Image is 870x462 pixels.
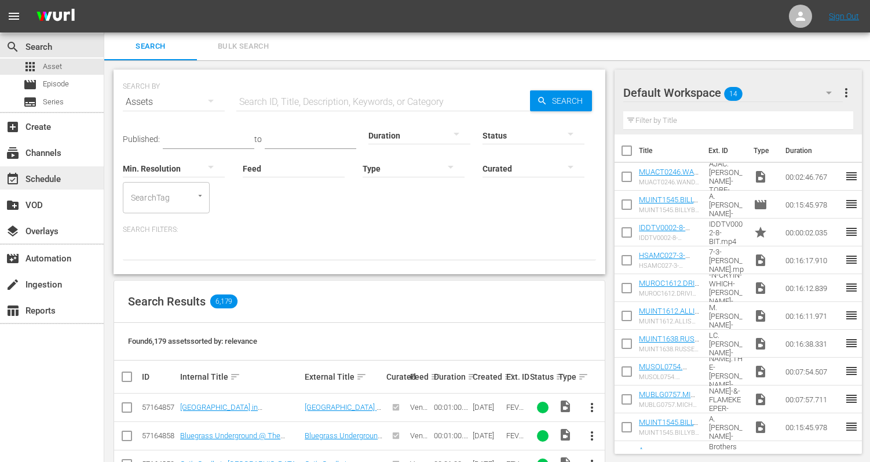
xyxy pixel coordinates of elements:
span: reorder [845,336,858,350]
span: more_vert [585,429,599,443]
div: HSAMC027-3-[PERSON_NAME].mp4 [639,262,699,270]
a: MUBLG0757.MICHAELC.[PERSON_NAME]-&-FLAMEKEEPER-THE-JACK-OF-DIAMONDS-06.mp4 [639,390,697,451]
span: Published: [123,134,160,144]
div: Duration [434,370,469,384]
span: reorder [845,253,858,267]
a: MUINT1638.RUSSELLC.[PERSON_NAME]-INTERVIEW-3.mp4 [639,334,699,378]
a: IDDTV0002-8-BIT.mp4 [639,223,690,241]
td: 00:00:02.035 [781,219,845,246]
td: 00:16:17.910 [781,246,845,274]
div: MUROC1612.DRIVINNC.DRIVIN-N-CRYIN-WHICH-[PERSON_NAME]-STRAIGHT-TO-HELL-08.mp4 [639,290,699,297]
a: MUACT0246.WANDAJAC.[PERSON_NAME]-TORE-DOWN.mp4 [639,168,699,202]
span: 6,179 [210,294,237,308]
span: reorder [845,169,858,183]
div: Curated [386,372,407,381]
span: Episode [754,198,767,212]
th: Ext. ID [701,134,747,167]
span: sort [230,372,240,382]
div: Type [558,370,574,384]
span: Video [754,365,767,379]
span: Ingestion [6,278,20,292]
span: more_vert [585,401,599,414]
td: 00:16:38.331 [781,330,845,358]
p: Search Filters: [123,225,596,235]
div: Ext. ID [506,372,527,381]
span: reorder [845,281,858,294]
div: Assets [123,86,225,118]
div: ID [142,372,177,381]
div: 57164858 [142,431,177,440]
a: Bluegrass Underground @ The Caverns in [GEOGRAPHIC_DATA], [US_STATE] [180,431,288,457]
div: IDDTV0002-8-BIT.mp4 [639,234,699,242]
span: reorder [845,308,858,322]
span: Video [754,309,767,323]
td: MUBLG0757.MICHAELC.[PERSON_NAME]-&-FLAMEKEEPER-THE-JACK-OF-DIAMONDS-06.mp4 [704,385,750,413]
span: Channels [6,146,20,160]
td: MUINT1638.RUSSELLC.[PERSON_NAME]-INTERVIEW-3.mp4 [704,330,750,358]
td: MUACT0246.WANDAJAC.[PERSON_NAME]-TORE-DOWN.mp4 [704,163,750,191]
span: Video [754,392,767,406]
span: sort [467,372,478,382]
span: Video [754,170,767,184]
td: 00:15:45.978 [781,191,845,219]
td: MUSOL0754.[PERSON_NAME].THE-[PERSON_NAME]-LAST-CHANCE.mp4 [704,358,750,385]
button: Open [195,190,206,201]
span: Search Results [128,294,206,308]
span: Video [754,448,767,462]
span: Search [111,40,190,53]
span: Automation [6,252,20,265]
a: MUSOL0754.[PERSON_NAME].THE-[PERSON_NAME]-LAST-CHANCE.mp4 [639,362,697,414]
span: Series [43,96,64,108]
div: Internal Title [180,370,301,384]
span: reorder [845,448,858,461]
div: [DATE] [473,431,503,440]
td: 00:07:57.711 [781,385,845,413]
span: Video [754,420,767,434]
div: 00:01:00.060 [434,403,469,412]
td: HSAMC027-3-[PERSON_NAME].mp4 [704,246,750,274]
a: MUINT1545.BILLYBRA.[PERSON_NAME]-INTERVIEW-02.mp4 [639,195,698,239]
button: more_vert [578,394,606,421]
div: Feed [410,370,430,384]
span: Bulk Search [204,40,283,53]
th: Title [639,134,701,167]
span: Video [558,428,572,442]
span: Venues We Love [410,403,427,438]
td: MUINT1612.ALLISONM.[PERSON_NAME]-INTERVIEW-2.mp4 [704,302,750,330]
span: sort [430,372,441,382]
div: 57164857 [142,403,177,412]
div: [DATE] [473,403,503,412]
button: more_vert [839,79,853,107]
div: Default Workspace [623,77,843,109]
span: Promo [754,225,767,239]
a: MUINT1545.BILLYBRA.[PERSON_NAME]-INTERVIEW-02.mp4 [639,418,698,461]
div: Created [473,370,503,384]
span: FEVEN0003.mp4 [506,403,524,438]
a: [GEOGRAPHIC_DATA] in [GEOGRAPHIC_DATA], [US_STATE] [305,403,382,429]
span: Video [754,337,767,351]
div: Status [530,370,555,384]
a: Sign Out [829,12,859,21]
div: MUBLG0757.MICHAELC.[PERSON_NAME]-&-FLAMEKEEPER-THE-JACK-OF-DIAMONDS-06.mp4 [639,401,699,409]
span: Series [23,95,37,109]
div: MUINT1638.RUSSELLC.[PERSON_NAME]-INTERVIEW-3.mp4 [639,345,699,353]
td: 00:15:45.978 [781,413,845,441]
td: MUINT1545.BILLYBRA.[PERSON_NAME]-INTERVIEW-02.mp4 [704,413,750,441]
span: Asset [43,61,62,72]
td: IDDTV0002-8-BIT.mp4 [704,219,750,246]
span: Asset [23,60,37,74]
a: HSAMC027-3-[PERSON_NAME].mp4 [639,251,696,277]
td: 00:07:54.507 [781,358,845,385]
span: Search [547,90,592,111]
td: 00:16:12.839 [781,274,845,302]
span: Video [754,253,767,267]
a: MUROC1612.DRIVINNC.DRIVIN-N-CRYIN-WHICH-[PERSON_NAME]-STRAIGHT-TO-HELL-08.mp4 [639,279,699,331]
span: Schedule [6,172,20,186]
span: Reports [6,304,20,318]
div: External Title [305,370,383,384]
button: more_vert [578,422,606,450]
div: MUSOL0754.[PERSON_NAME].THE-[PERSON_NAME]-LAST-CHANCE.mp4 [639,373,699,381]
td: 00:02:46.767 [781,163,845,191]
img: ans4CAIJ8jUAAAAAAAAAAAAAAAAAAAAAAAAgQb4GAAAAAAAAAAAAAAAAAAAAAAAAJMjXAAAAAAAAAAAAAAAAAAAAAAAAgAT5G... [28,3,83,30]
span: reorder [845,197,858,211]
